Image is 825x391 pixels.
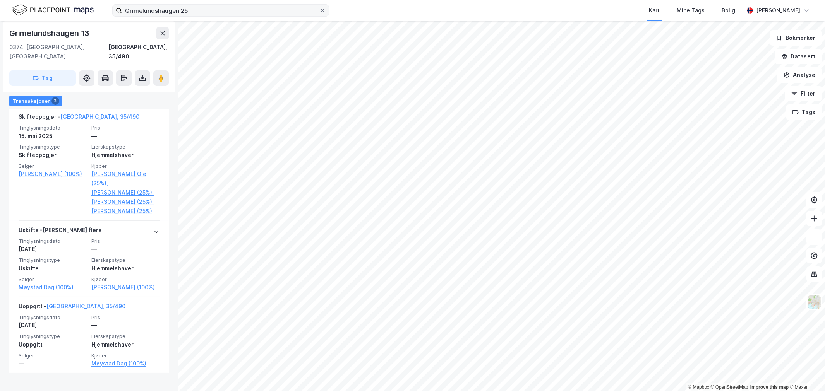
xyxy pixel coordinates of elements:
a: [PERSON_NAME] (25%) [91,207,160,216]
a: Improve this map [750,384,789,390]
span: Tinglysningstype [19,143,87,150]
span: Tinglysningsdato [19,238,87,244]
a: [PERSON_NAME] (25%), [91,188,160,197]
a: [GEOGRAPHIC_DATA], 35/490 [60,113,139,120]
div: Uoppgitt [19,340,87,349]
a: Møystad Dag (100%) [19,283,87,292]
div: 3 [51,97,59,105]
div: [PERSON_NAME] [756,6,800,15]
div: Transaksjoner [9,96,62,106]
div: Uskifte [19,264,87,273]
div: — [91,321,160,330]
a: [PERSON_NAME] (100%) [19,169,87,179]
a: OpenStreetMap [711,384,748,390]
div: — [19,359,87,368]
button: Filter [785,86,822,101]
div: 15. mai 2025 [19,131,87,141]
div: Grimelundshaugen 13 [9,27,91,39]
span: Tinglysningsdato [19,125,87,131]
a: [PERSON_NAME] Ole (25%), [91,169,160,188]
div: — [91,244,160,254]
div: Hjemmelshaver [91,340,160,349]
div: Skifteoppgjør [19,150,87,160]
a: [GEOGRAPHIC_DATA], 35/490 [46,303,125,309]
button: Bokmerker [770,30,822,46]
button: Datasett [775,49,822,64]
img: logo.f888ab2527a4732fd821a326f86c7f29.svg [12,3,94,17]
span: Kjøper [91,163,160,169]
a: [PERSON_NAME] (100%) [91,283,160,292]
span: Pris [91,125,160,131]
div: — [91,131,160,141]
input: Søk på adresse, matrikkel, gårdeiere, leietakere eller personer [122,5,319,16]
div: Skifteoppgjør - [19,112,139,125]
a: Mapbox [688,384,709,390]
div: Mine Tags [677,6,705,15]
div: [DATE] [19,244,87,254]
span: Tinglysningstype [19,333,87,340]
span: Selger [19,163,87,169]
button: Tag [9,70,76,86]
div: Uskifte - [PERSON_NAME] flere [19,225,102,238]
div: Kontrollprogram for chat [786,354,825,391]
span: Pris [91,238,160,244]
div: Hjemmelshaver [91,150,160,160]
span: Pris [91,314,160,321]
div: 0374, [GEOGRAPHIC_DATA], [GEOGRAPHIC_DATA] [9,43,108,61]
span: Tinglysningsdato [19,314,87,321]
img: Z [807,295,822,309]
iframe: Chat Widget [786,354,825,391]
div: Bolig [722,6,735,15]
span: Eierskapstype [91,257,160,263]
a: Møystad Dag (100%) [91,359,160,368]
span: Selger [19,276,87,283]
button: Tags [786,104,822,120]
a: [PERSON_NAME] (25%), [91,197,160,207]
span: Eierskapstype [91,333,160,340]
span: Kjøper [91,276,160,283]
div: Hjemmelshaver [91,264,160,273]
div: [DATE] [19,321,87,330]
span: Selger [19,352,87,359]
div: Uoppgitt - [19,302,125,314]
div: Kart [649,6,660,15]
button: Analyse [777,67,822,83]
span: Kjøper [91,352,160,359]
span: Eierskapstype [91,143,160,150]
span: Tinglysningstype [19,257,87,263]
div: [GEOGRAPHIC_DATA], 35/490 [108,43,169,61]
